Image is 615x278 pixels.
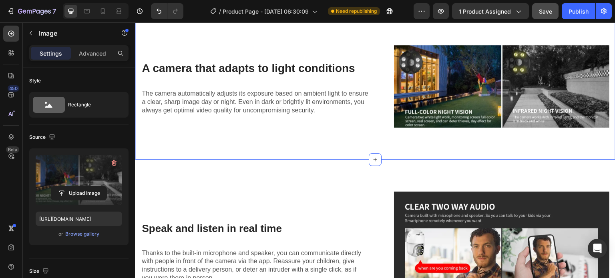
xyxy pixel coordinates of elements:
div: Rectangle [68,96,117,114]
div: Browse gallery [65,230,99,238]
span: / [219,7,221,16]
input: https://example.com/image.jpg [36,212,122,226]
div: Publish [569,7,589,16]
span: Need republishing [336,8,377,15]
div: Undo/Redo [151,3,183,19]
div: Open Intercom Messenger [588,239,607,258]
p: Advanced [79,49,106,58]
span: Save [539,8,552,15]
iframe: Design area [135,22,615,278]
button: 7 [3,3,60,19]
span: 1 product assigned [459,7,511,16]
div: Beta [6,146,19,153]
p: Settings [40,49,62,58]
button: Save [532,3,559,19]
p: Thanks to the built-in microphone and speaker, you can communicate directly with people in front ... [7,227,233,260]
button: Browse gallery [65,230,100,238]
button: 1 product assigned [452,3,529,19]
div: Source [29,132,57,143]
strong: Speak and listen in real time [7,200,147,212]
p: Image [39,28,107,38]
div: Style [29,77,41,84]
button: Upload Image [51,186,107,200]
img: gempages_580431092398424584-8782e6e5-52c3-4143-b05c-d16a5a97b50c.png [259,23,474,105]
div: 450 [8,85,19,92]
button: Publish [562,3,595,19]
p: 7 [52,6,56,16]
span: Product Page - [DATE] 06:30:09 [223,7,309,16]
div: Size [29,266,50,277]
span: or [58,229,63,239]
